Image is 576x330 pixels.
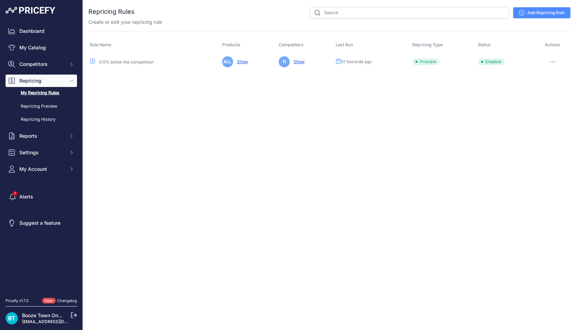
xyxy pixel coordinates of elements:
span: Competitors [19,61,65,68]
span: Reports [19,133,65,139]
span: Products [222,42,240,47]
a: Show [291,59,305,64]
span: Competitors [279,42,304,47]
div: Pricefy v1.7.2 [6,298,29,304]
span: 11 [279,56,290,67]
a: My Catalog [6,41,77,54]
span: Preview [412,58,440,65]
button: Settings [6,146,77,159]
button: Competitors [6,58,77,70]
a: Show [234,59,248,64]
span: Enabled [478,58,505,65]
span: Settings [19,149,65,156]
button: My Account [6,163,77,175]
a: [EMAIL_ADDRESS][DOMAIN_NAME] [22,319,94,324]
span: New [42,298,56,304]
a: Repricing History [6,114,77,126]
span: 51 Seconds ago [341,59,372,65]
span: Status [478,42,491,47]
input: Search [310,7,509,19]
h2: Repricing Rules [88,7,135,17]
a: Add Repricing Rule [513,7,570,18]
a: Dashboard [6,25,77,37]
a: Suggest a feature [6,217,77,229]
button: Repricing [6,75,77,87]
p: Create or edit your repricing rule [88,19,162,26]
a: 0.5% below the competition [99,59,154,65]
span: Repricing [19,77,65,84]
a: My Repricing Rules [6,87,77,99]
a: Changelog [57,298,77,303]
span: Rule Name [90,42,111,47]
span: Actions [545,42,560,47]
a: Alerts [6,191,77,203]
img: Pricefy Logo [6,7,55,14]
span: Repricing Type [412,42,443,47]
button: Reports [6,130,77,142]
span: Last Run [336,42,353,47]
span: ALL [222,56,233,67]
nav: Sidebar [6,25,77,290]
a: Repricing Preview [6,100,77,113]
a: Booze Town Online [22,312,66,318]
span: My Account [19,166,65,173]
